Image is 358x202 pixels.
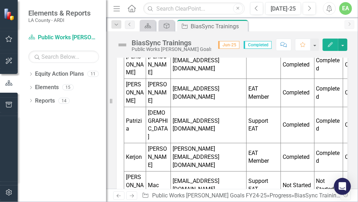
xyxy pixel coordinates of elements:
[152,192,267,199] a: Public Works [PERSON_NAME] Goals FY24-25
[124,51,146,79] td: [PERSON_NAME]
[334,178,351,195] div: Open Intercom Messenger
[281,51,314,79] td: Completed
[132,47,211,52] div: Public Works [PERSON_NAME] Goals FY24-25
[124,143,146,172] td: Kerjon
[146,143,171,172] td: [PERSON_NAME]
[314,143,343,172] td: Completed
[171,171,247,200] td: [EMAIL_ADDRESS][DOMAIN_NAME]
[247,143,281,172] td: EAT Member
[35,70,84,78] a: Equity Action Plans
[314,51,343,79] td: Completed
[146,107,171,143] td: [DEMOGRAPHIC_DATA]
[314,171,343,200] td: Not Started
[4,8,16,21] img: ClearPoint Strategy
[87,71,99,77] div: 11
[58,98,70,104] div: 14
[143,2,245,15] input: Search ClearPoint...
[146,51,171,79] td: [PERSON_NAME]
[191,22,246,31] div: BiasSync Trainings
[281,143,314,172] td: Completed
[132,39,211,47] div: BiasSync Trainings
[35,97,55,105] a: Reports
[171,51,247,79] td: [EMAIL_ADDRESS][DOMAIN_NAME]
[124,171,146,200] td: [PERSON_NAME]
[244,41,272,49] span: Completed
[247,171,281,200] td: Support EAT
[247,107,281,143] td: Support EAT
[268,5,299,13] div: [DATE]-25
[28,34,99,42] a: Public Works [PERSON_NAME] Goals FY24-25
[171,143,247,172] td: [PERSON_NAME][EMAIL_ADDRESS][DOMAIN_NAME]
[28,51,99,63] input: Search Below...
[171,107,247,143] td: [EMAIL_ADDRESS][DOMAIN_NAME]
[124,79,146,107] td: [PERSON_NAME]
[146,171,171,200] td: Mac
[314,79,343,107] td: Completed
[281,171,314,200] td: Not Started
[28,9,91,17] span: Elements & Reports
[270,192,291,199] a: Progress
[314,107,343,143] td: Completed
[339,2,352,15] button: EA
[35,83,59,92] a: Elements
[124,107,146,143] td: Patrizia
[117,39,128,51] img: Not Defined
[281,79,314,107] td: Completed
[142,192,340,200] div: » »
[62,85,74,91] div: 15
[218,41,239,49] span: Jun-25
[294,192,342,199] div: BiasSync Trainings
[265,2,301,15] button: [DATE]-25
[146,79,171,107] td: [PERSON_NAME]
[171,79,247,107] td: [EMAIL_ADDRESS][DOMAIN_NAME]
[247,79,281,107] td: EAT Member
[281,107,314,143] td: Completed
[28,17,91,23] small: LA County - ARDI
